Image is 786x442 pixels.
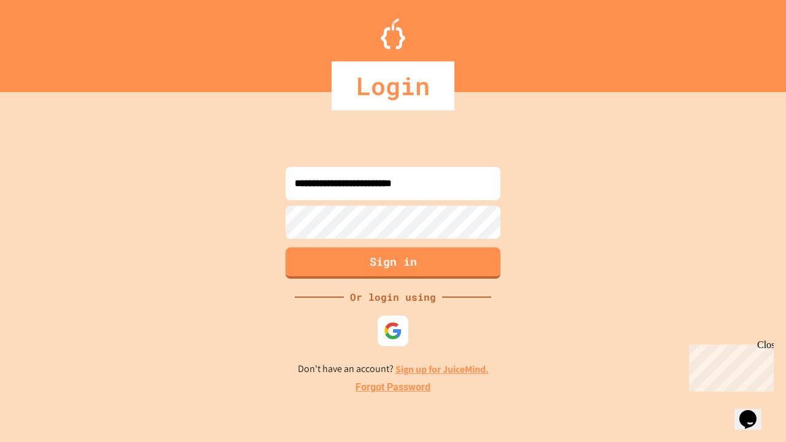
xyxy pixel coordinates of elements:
div: Or login using [344,290,442,304]
a: Sign up for JuiceMind. [395,363,489,376]
iframe: chat widget [734,393,774,430]
img: Logo.svg [381,18,405,49]
img: google-icon.svg [384,322,402,340]
a: Forgot Password [356,380,430,395]
button: Sign in [286,247,500,279]
div: Chat with us now!Close [5,5,85,78]
p: Don't have an account? [298,362,489,377]
div: Login [332,61,454,110]
iframe: chat widget [684,339,774,392]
